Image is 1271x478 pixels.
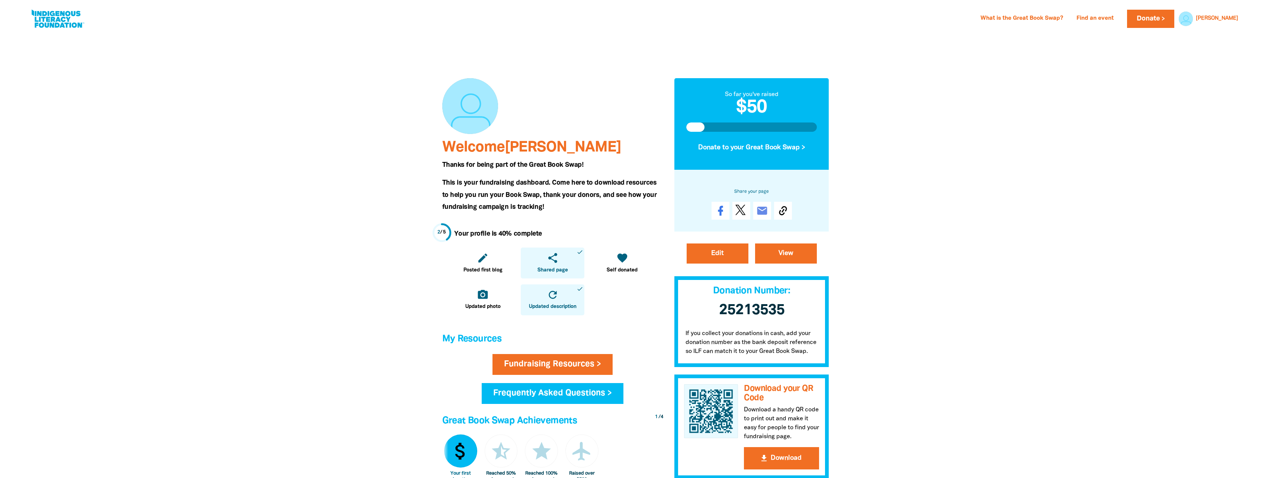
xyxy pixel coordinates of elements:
span: Updated description [529,303,577,310]
i: airplanemode_active [571,440,593,462]
strong: Your profile is 40% complete [454,231,542,237]
span: Posted first blog [463,267,503,274]
div: / 5 [437,229,446,236]
a: Frequently Asked Questions > [482,383,623,404]
span: Updated photo [465,303,501,310]
a: Find an event [1072,13,1118,25]
p: If you collect your donations in cash, add your donation number as the bank deposit reference so ... [674,322,829,367]
h6: Share your page [686,188,817,196]
a: Donate [1127,10,1174,28]
i: star_half [490,440,512,462]
span: Donation Number: [713,287,790,295]
a: Share [712,202,729,220]
i: get_app [760,454,768,463]
span: Welcome [PERSON_NAME] [442,141,621,154]
a: favoriteSelf donated [590,248,654,278]
i: star [530,440,553,462]
span: Shared page [537,267,568,274]
a: Edit [687,243,748,264]
button: get_appDownload [744,447,819,469]
span: Thanks for being part of the Great Book Swap! [442,162,584,168]
i: attach_money [449,440,472,462]
i: camera_alt [477,289,489,301]
h3: Download your QR Code [744,384,819,402]
span: My Resources [442,335,502,343]
button: Donate to your Great Book Swap > [686,138,817,158]
i: refresh [547,289,559,301]
div: So far you've raised [686,90,817,99]
a: Post [732,202,750,220]
i: edit [477,252,489,264]
div: / 4 [655,414,663,421]
span: 2 [437,230,440,235]
span: 25213535 [719,303,784,317]
a: refreshUpdated descriptiondone [521,284,584,315]
h4: Great Book Swap Achievements [442,414,663,428]
a: camera_altUpdated photo [451,284,515,315]
a: View [755,243,817,264]
a: shareShared pagedone [521,248,584,278]
i: share [547,252,559,264]
a: [PERSON_NAME] [1196,16,1238,21]
i: done [577,249,583,255]
a: editPosted first blog [451,248,515,278]
img: QR Code for SAP Brisbane [684,384,738,439]
h2: $50 [686,99,817,117]
span: Self donated [607,267,638,274]
i: email [756,205,768,217]
i: favorite [616,252,628,264]
a: Fundraising Resources > [492,354,613,375]
span: 1 [655,415,658,419]
a: What is the Great Book Swap? [976,13,1068,25]
a: email [753,202,771,220]
span: This is your fundraising dashboard. Come here to download resources to help you run your Book Swa... [442,180,657,210]
i: done [577,286,583,292]
button: Copy Link [774,202,792,220]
